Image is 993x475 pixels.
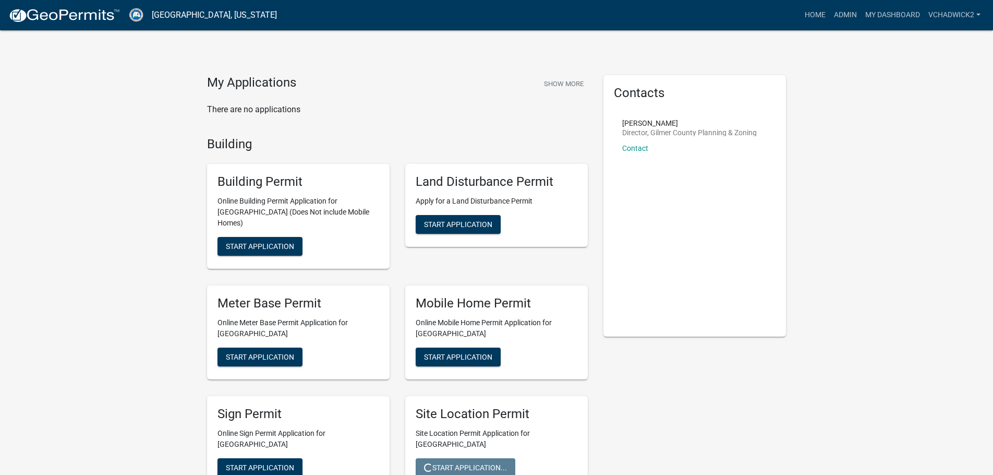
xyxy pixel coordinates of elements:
p: Online Meter Base Permit Application for [GEOGRAPHIC_DATA] [217,317,379,339]
span: Start Application [226,352,294,361]
h5: Building Permit [217,174,379,189]
a: Contact [622,144,648,152]
img: Gilmer County, Georgia [128,8,143,22]
p: Apply for a Land Disturbance Permit [416,196,577,207]
a: Admin [830,5,861,25]
a: My Dashboard [861,5,924,25]
p: There are no applications [207,103,588,116]
h5: Land Disturbance Permit [416,174,577,189]
a: Home [801,5,830,25]
span: Start Application [424,352,492,361]
p: Online Building Permit Application for [GEOGRAPHIC_DATA] (Does Not include Mobile Homes) [217,196,379,229]
h5: Sign Permit [217,407,379,422]
button: Start Application [217,237,302,256]
span: Start Application... [424,463,507,471]
p: Online Sign Permit Application for [GEOGRAPHIC_DATA] [217,428,379,450]
span: Start Application [226,463,294,471]
span: Start Application [226,242,294,251]
button: Show More [540,75,588,92]
a: VChadwick2 [924,5,985,25]
p: [PERSON_NAME] [622,120,757,127]
h4: Building [207,137,588,152]
h5: Meter Base Permit [217,296,379,311]
h5: Site Location Permit [416,407,577,422]
span: Start Application [424,220,492,229]
h5: Contacts [614,86,776,101]
p: Online Mobile Home Permit Application for [GEOGRAPHIC_DATA] [416,317,577,339]
button: Start Application [416,348,501,366]
p: Site Location Permit Application for [GEOGRAPHIC_DATA] [416,428,577,450]
a: [GEOGRAPHIC_DATA], [US_STATE] [152,6,277,24]
h4: My Applications [207,75,296,91]
h5: Mobile Home Permit [416,296,577,311]
p: Director, Gilmer County Planning & Zoning [622,129,757,136]
button: Start Application [416,215,501,234]
button: Start Application [217,348,302,366]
